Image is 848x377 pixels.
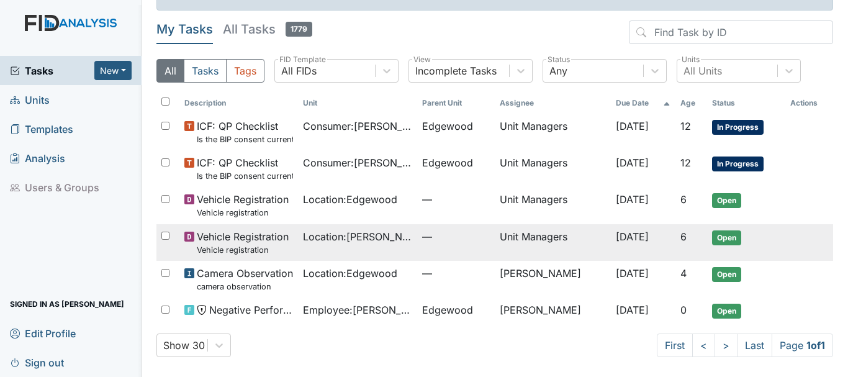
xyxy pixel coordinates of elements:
small: Is the BIP consent current? (document the date, BIP number in the comment section) [197,134,294,145]
span: 12 [680,157,691,169]
span: 6 [680,230,687,243]
h5: All Tasks [223,20,312,38]
td: Unit Managers [495,224,611,261]
span: Signed in as [PERSON_NAME] [10,294,124,314]
span: 1779 [286,22,312,37]
span: Vehicle Registration Vehicle registration [197,192,289,219]
a: < [692,334,715,357]
small: Vehicle registration [197,207,289,219]
div: All FIDs [281,63,317,78]
span: Edit Profile [10,324,76,343]
td: [PERSON_NAME] [495,261,611,298]
span: Units [10,90,50,109]
input: Find Task by ID [629,20,833,44]
th: Toggle SortBy [611,93,675,114]
button: Tags [226,59,264,83]
span: Open [712,267,741,282]
div: Show 30 [163,338,205,353]
div: Any [549,63,567,78]
span: ICF: QP Checklist Is the BIP consent current? (document the date, BIP number in the comment section) [197,119,294,145]
span: 0 [680,304,687,316]
span: 12 [680,120,691,132]
span: [DATE] [616,157,649,169]
span: [DATE] [616,230,649,243]
a: > [715,334,737,357]
span: ICF: QP Checklist Is the BIP consent current? (document the date, BIP number in the comment section) [197,155,294,182]
span: [DATE] [616,120,649,132]
span: 4 [680,267,687,279]
small: camera observation [197,281,293,293]
div: All Units [683,63,722,78]
small: Vehicle registration [197,244,289,256]
input: Toggle All Rows Selected [161,98,169,106]
strong: 1 of 1 [806,339,825,352]
h5: My Tasks [156,20,213,38]
td: Unit Managers [495,114,611,150]
th: Toggle SortBy [707,93,785,114]
div: Incomplete Tasks [415,63,497,78]
span: Open [712,193,741,208]
span: Page [772,334,833,357]
a: First [657,334,693,357]
span: [DATE] [616,193,649,206]
th: Toggle SortBy [675,93,707,114]
span: In Progress [712,157,764,171]
span: Consumer : [PERSON_NAME] [303,119,412,134]
span: Location : Edgewood [303,192,397,207]
a: Last [737,334,772,357]
td: Unit Managers [495,150,611,187]
th: Assignee [495,93,611,114]
span: Edgewood [422,302,473,317]
div: Type filter [156,59,264,83]
span: Edgewood [422,119,473,134]
span: — [422,229,490,244]
a: Tasks [10,63,94,78]
td: [PERSON_NAME] [495,298,611,324]
span: Consumer : [PERSON_NAME] [303,155,412,170]
span: Edgewood [422,155,473,170]
span: Open [712,230,741,245]
th: Toggle SortBy [417,93,495,114]
span: 6 [680,193,687,206]
span: Location : [PERSON_NAME]. [303,229,412,244]
th: Actions [785,93,833,114]
span: Analysis [10,148,65,168]
th: Toggle SortBy [298,93,417,114]
span: [DATE] [616,304,649,316]
button: New [94,61,132,80]
span: — [422,266,490,281]
td: Unit Managers [495,187,611,224]
span: Vehicle Registration Vehicle registration [197,229,289,256]
span: In Progress [712,120,764,135]
span: [DATE] [616,267,649,279]
span: Negative Performance Review [209,302,294,317]
span: Open [712,304,741,319]
span: Employee : [PERSON_NAME] [303,302,412,317]
span: — [422,192,490,207]
th: Toggle SortBy [179,93,299,114]
span: Sign out [10,353,64,372]
nav: task-pagination [657,334,833,357]
button: All [156,59,184,83]
span: Camera Observation camera observation [197,266,293,293]
span: Location : Edgewood [303,266,397,281]
button: Tasks [184,59,227,83]
small: Is the BIP consent current? (document the date, BIP number in the comment section) [197,170,294,182]
span: Templates [10,119,73,139]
